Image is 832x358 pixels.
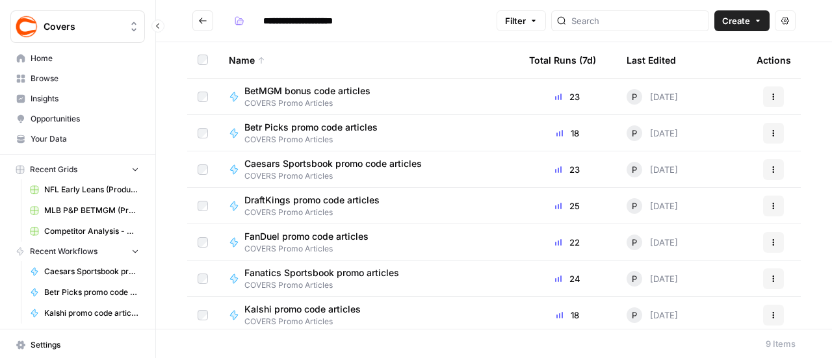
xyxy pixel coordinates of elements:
div: Name [229,42,508,78]
span: COVERS Promo Articles [244,134,388,146]
span: Opportunities [31,113,139,125]
span: COVERS Promo Articles [244,207,390,218]
a: Insights [10,88,145,109]
div: [DATE] [627,162,678,177]
div: 18 [529,309,606,322]
span: Settings [31,339,139,351]
button: Filter [497,10,546,31]
a: Kalshi promo code articles [24,303,145,324]
span: COVERS Promo Articles [244,316,371,327]
button: Go back [192,10,213,31]
span: COVERS Promo Articles [244,279,409,291]
button: Create [714,10,770,31]
a: Home [10,48,145,69]
div: [DATE] [627,125,678,141]
div: 25 [529,199,606,212]
span: Create [722,14,750,27]
input: Search [571,14,703,27]
a: Your Data [10,129,145,149]
div: 9 Items [766,337,796,350]
button: Workspace: Covers [10,10,145,43]
a: Opportunities [10,109,145,129]
div: [DATE] [627,307,678,323]
a: Betr Picks promo code articlesCOVERS Promo Articles [229,121,508,146]
a: NFL Early Leans (Production) Grid [24,179,145,200]
div: 22 [529,236,606,249]
div: [DATE] [627,271,678,287]
a: Caesars Sportsbook promo code articles [24,261,145,282]
a: BetMGM bonus code articlesCOVERS Promo Articles [229,84,508,109]
div: 18 [529,127,606,140]
span: P [632,236,637,249]
a: Caesars Sportsbook promo code articlesCOVERS Promo Articles [229,157,508,182]
span: Caesars Sportsbook promo code articles [244,157,422,170]
span: Betr Picks promo code articles [244,121,378,134]
span: P [632,90,637,103]
span: DraftKings promo code articles [244,194,380,207]
span: Fanatics Sportsbook promo articles [244,266,399,279]
span: BetMGM bonus code articles [244,84,370,97]
span: Recent Grids [30,164,77,175]
span: P [632,127,637,140]
img: Covers Logo [15,15,38,38]
span: Covers [44,20,122,33]
span: Your Data [31,133,139,145]
span: P [632,163,637,176]
div: [DATE] [627,235,678,250]
span: P [632,309,637,322]
div: 23 [529,163,606,176]
div: Last Edited [627,42,676,78]
a: MLB P&P BETMGM (Production) Grid (1) [24,200,145,221]
span: Browse [31,73,139,84]
div: Total Runs (7d) [529,42,596,78]
a: Betr Picks promo code articles [24,282,145,303]
button: Recent Grids [10,160,145,179]
span: Kalshi promo code articles [44,307,139,319]
span: MLB P&P BETMGM (Production) Grid (1) [44,205,139,216]
span: NFL Early Leans (Production) Grid [44,184,139,196]
span: COVERS Promo Articles [244,97,381,109]
a: Competitor Analysis - URL Specific Grid [24,221,145,242]
a: Settings [10,335,145,355]
div: [DATE] [627,89,678,105]
div: [DATE] [627,198,678,214]
span: Kalshi promo code articles [244,303,361,316]
button: Recent Workflows [10,242,145,261]
span: Competitor Analysis - URL Specific Grid [44,225,139,237]
span: Betr Picks promo code articles [44,287,139,298]
span: Home [31,53,139,64]
a: Fanatics Sportsbook promo articlesCOVERS Promo Articles [229,266,508,291]
a: Browse [10,68,145,89]
span: FanDuel promo code articles [244,230,369,243]
a: Kalshi promo code articlesCOVERS Promo Articles [229,303,508,327]
span: COVERS Promo Articles [244,243,379,255]
span: Insights [31,93,139,105]
span: Caesars Sportsbook promo code articles [44,266,139,277]
a: DraftKings promo code articlesCOVERS Promo Articles [229,194,508,218]
span: Recent Workflows [30,246,97,257]
div: 24 [529,272,606,285]
a: FanDuel promo code articlesCOVERS Promo Articles [229,230,508,255]
div: 23 [529,90,606,103]
span: Filter [505,14,526,27]
span: P [632,199,637,212]
span: P [632,272,637,285]
span: COVERS Promo Articles [244,170,432,182]
div: Actions [757,42,791,78]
